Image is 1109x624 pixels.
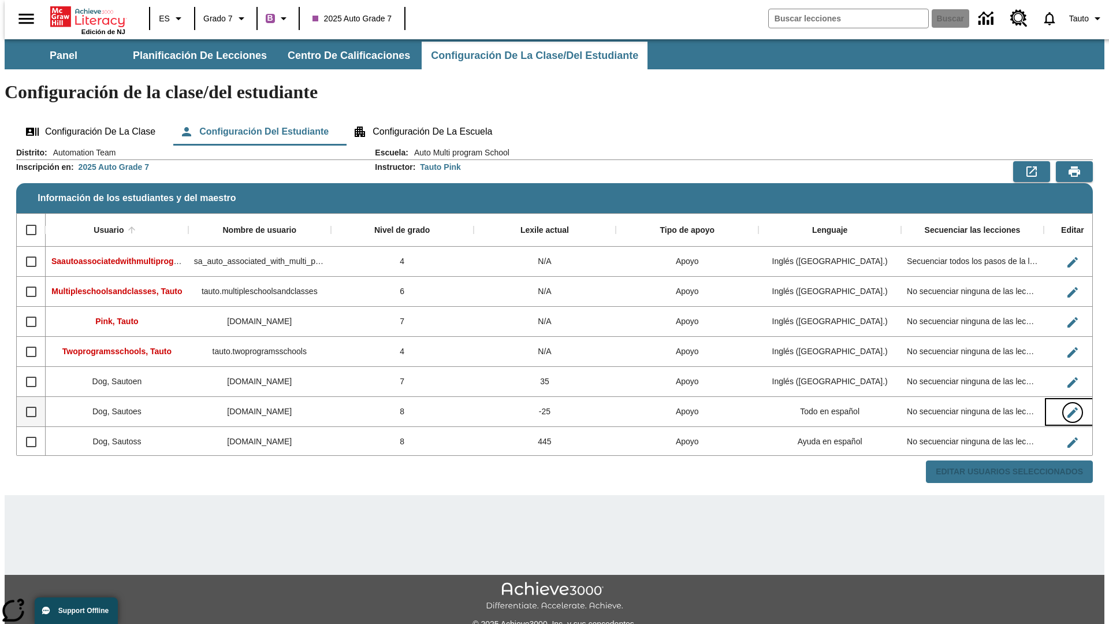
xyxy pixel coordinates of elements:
[474,337,616,367] div: N/A
[16,148,47,158] h2: Distrito :
[16,118,165,146] button: Configuración de la clase
[188,367,331,397] div: sautoen.dog
[1061,311,1084,334] button: Editar Usuario
[331,277,474,307] div: 6
[38,193,236,203] span: Información de los estudiantes y del maestro
[616,367,758,397] div: Apoyo
[1061,281,1084,304] button: Editar Usuario
[16,118,1093,146] div: Configuración de la clase/del estudiante
[486,582,623,611] img: Achieve3000 Differentiate Accelerate Achieve
[769,9,928,28] input: Buscar campo
[616,277,758,307] div: Apoyo
[222,225,296,236] div: Nombre de usuario
[188,277,331,307] div: tauto.multipleschoolsandclasses
[758,307,901,337] div: Inglés (EE. UU.)
[420,161,461,173] div: Tauto Pink
[1061,251,1084,274] button: Editar Usuario
[616,247,758,277] div: Apoyo
[188,427,331,457] div: sautoss.dog
[758,337,901,367] div: Inglés (EE. UU.)
[331,307,474,337] div: 7
[474,397,616,427] div: -25
[92,407,142,416] span: Dog, Sautoes
[901,247,1044,277] div: Secuenciar todos los pasos de la lección
[925,225,1021,236] div: Secuenciar las lecciones
[616,307,758,337] div: Apoyo
[62,347,172,356] span: Twoprogramsschools, Tauto
[344,118,501,146] button: Configuración de la escuela
[16,147,1093,484] div: Información de los estudiantes y del maestro
[972,3,1003,35] a: Centro de información
[159,13,170,25] span: ES
[331,367,474,397] div: 7
[758,397,901,427] div: Todo en español
[474,367,616,397] div: 35
[79,161,149,173] div: 2025 Auto Grade 7
[331,247,474,277] div: 4
[1061,401,1084,424] button: Editar Usuario
[375,148,408,158] h2: Escuela :
[58,607,109,615] span: Support Offline
[51,257,306,266] span: Saautoassociatedwithmultiprogr, Saautoassociatedwithmultiprogr
[94,225,124,236] div: Usuario
[474,247,616,277] div: N/A
[188,397,331,427] div: sautoes.dog
[288,49,410,62] span: Centro de calificaciones
[16,162,74,172] h2: Inscripción en :
[901,337,1044,367] div: No secuenciar ninguna de las lecciones
[92,437,141,446] span: Dog, Sautoss
[278,42,419,69] button: Centro de calificaciones
[124,42,276,69] button: Planificación de lecciones
[6,42,121,69] button: Panel
[9,2,43,36] button: Abrir el menú lateral
[47,147,116,158] span: Automation Team
[188,337,331,367] div: tauto.twoprogramsschools
[901,367,1044,397] div: No secuenciar ninguna de las lecciones
[1013,161,1050,182] button: Exportar a CSV
[758,427,901,457] div: Ayuda en español
[331,397,474,427] div: 8
[170,118,338,146] button: Configuración del estudiante
[199,8,253,29] button: Grado: Grado 7, Elige un grado
[1061,225,1084,236] div: Editar
[901,277,1044,307] div: No secuenciar ninguna de las lecciones
[375,162,415,172] h2: Instructor :
[5,81,1104,103] h1: Configuración de la clase/del estudiante
[758,247,901,277] div: Inglés (EE. UU.)
[474,427,616,457] div: 445
[408,147,509,158] span: Auto Multi program School
[474,277,616,307] div: N/A
[812,225,847,236] div: Lenguaje
[154,8,191,29] button: Lenguaje: ES, Selecciona un idioma
[188,307,331,337] div: tauto.pink
[616,427,758,457] div: Apoyo
[758,367,901,397] div: Inglés (EE. UU.)
[1069,13,1089,25] span: Tauto
[5,39,1104,69] div: Subbarra de navegación
[35,597,118,624] button: Support Offline
[616,397,758,427] div: Apoyo
[92,377,142,386] span: Dog, Sautoen
[331,337,474,367] div: 4
[374,225,430,236] div: Nivel de grado
[1061,431,1084,454] button: Editar Usuario
[1056,161,1093,182] button: Vista previa de impresión
[901,397,1044,427] div: No secuenciar ninguna de las lecciones
[1034,3,1065,34] a: Notificaciones
[901,307,1044,337] div: No secuenciar ninguna de las lecciones
[95,317,138,326] span: Pink, Tauto
[901,427,1044,457] div: No secuenciar ninguna de las lecciones
[1065,8,1109,29] button: Perfil/Configuración
[81,28,125,35] span: Edición de NJ
[1061,371,1084,394] button: Editar Usuario
[331,427,474,457] div: 8
[660,225,714,236] div: Tipo de apoyo
[50,4,125,35] div: Portada
[431,49,638,62] span: Configuración de la clase/del estudiante
[188,247,331,277] div: sa_auto_associated_with_multi_program_classes
[1061,341,1084,364] button: Editar Usuario
[422,42,647,69] button: Configuración de la clase/del estudiante
[616,337,758,367] div: Apoyo
[758,277,901,307] div: Inglés (EE. UU.)
[312,13,392,25] span: 2025 Auto Grade 7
